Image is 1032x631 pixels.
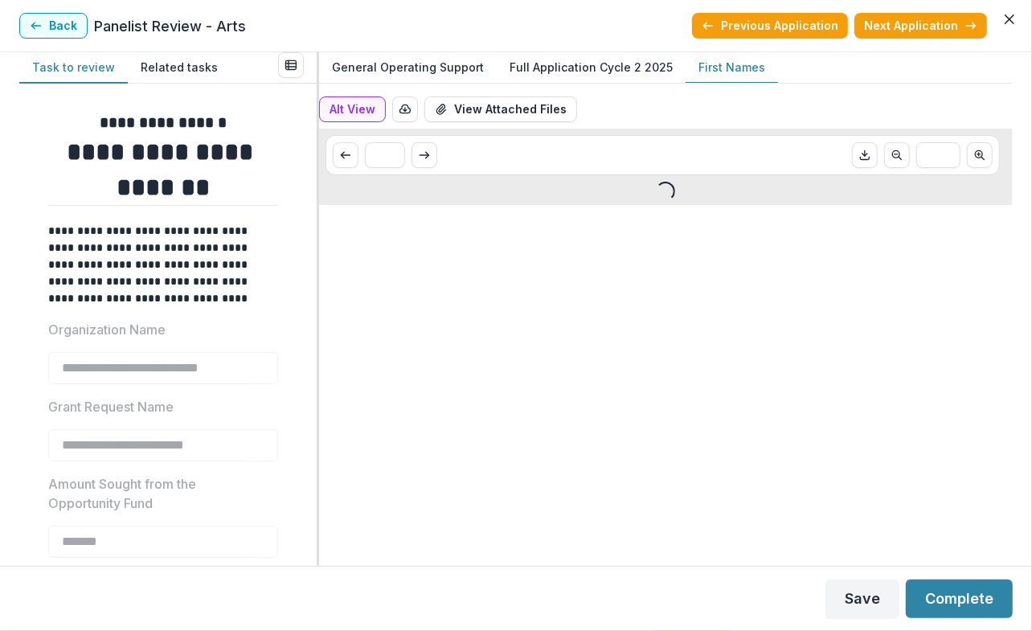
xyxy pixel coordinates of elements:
button: Previous Application [692,13,848,39]
button: Scroll to next page [412,142,437,168]
button: Scroll to previous page [884,142,910,168]
button: View Attached Files [424,96,577,122]
p: General Operating Support [332,59,484,76]
p: First Names [698,59,765,76]
p: Organization Name [48,320,166,339]
button: Task to review [19,52,128,84]
button: Back [19,13,88,39]
button: Complete [906,580,1013,618]
button: Alt View [319,96,386,122]
button: Save [825,580,899,618]
button: Download PDF [852,142,878,168]
p: Amount Sought from the Opportunity Fund [48,474,268,513]
button: View all reviews [278,52,304,78]
button: Close [997,6,1022,32]
button: Scroll to next page [967,142,993,168]
p: Grant Request Name [48,397,174,416]
p: Full Application Cycle 2 2025 [510,59,673,76]
button: Next Application [854,13,987,39]
button: Related tasks [128,52,231,84]
p: Panelist Review - Arts [94,15,246,37]
button: Scroll to previous page [333,142,358,168]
